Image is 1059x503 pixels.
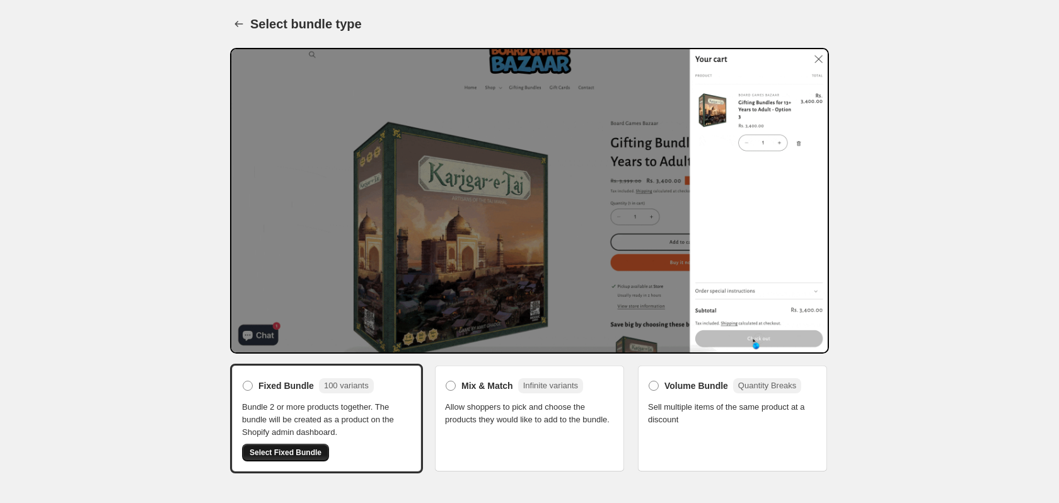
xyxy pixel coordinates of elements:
span: Volume Bundle [664,379,728,392]
span: 100 variants [324,381,369,390]
span: Sell multiple items of the same product at a discount [648,401,817,426]
span: Quantity Breaks [738,381,797,390]
span: Mix & Match [461,379,513,392]
button: Back [230,15,248,33]
button: Select Fixed Bundle [242,444,329,461]
span: Allow shoppers to pick and choose the products they would like to add to the bundle. [445,401,614,426]
span: Bundle 2 or more products together. The bundle will be created as a product on the Shopify admin ... [242,401,411,439]
span: Fixed Bundle [258,379,314,392]
span: Select Fixed Bundle [250,448,321,458]
h1: Select bundle type [250,16,362,32]
img: Bundle Preview [230,48,829,354]
span: Infinite variants [523,381,578,390]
